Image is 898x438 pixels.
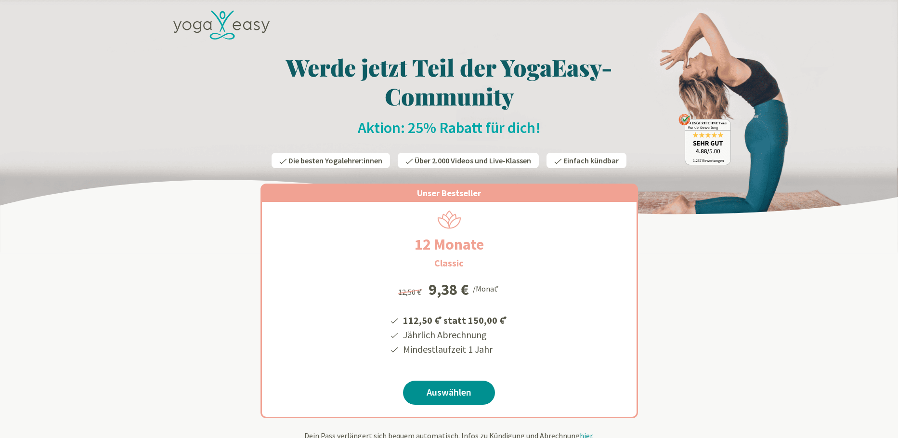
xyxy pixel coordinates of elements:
li: 112,50 € statt 150,00 € [402,311,508,328]
span: Unser Bestseller [417,187,481,199]
span: Über 2.000 Videos und Live-Klassen [415,156,531,165]
img: ausgezeichnet_badge.png [678,114,731,165]
li: Mindestlaufzeit 1 Jahr [402,342,508,357]
a: Auswählen [403,381,495,405]
h2: Aktion: 25% Rabatt für dich! [168,118,731,137]
span: Einfach kündbar [563,156,619,165]
h1: Werde jetzt Teil der YogaEasy-Community [168,53,731,110]
div: /Monat [473,282,500,294]
div: 9,38 € [429,282,469,297]
span: Die besten Yogalehrer:innen [288,156,382,165]
h3: Classic [434,256,464,270]
span: 12,50 € [398,287,424,297]
li: Jährlich Abrechnung [402,328,508,342]
h2: 12 Monate [391,233,507,256]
